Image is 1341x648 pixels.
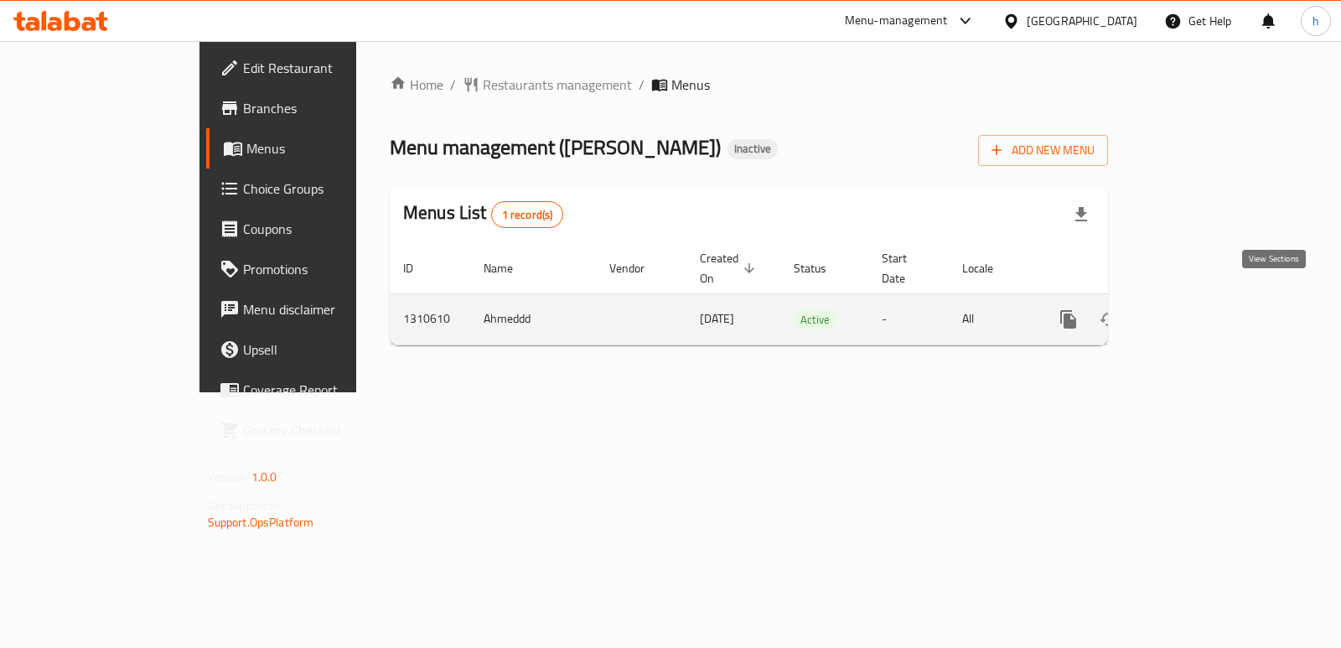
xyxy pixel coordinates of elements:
span: Menus [246,138,410,158]
span: Status [794,258,848,278]
span: Menu management ( [PERSON_NAME] ) [390,128,721,166]
th: Actions [1035,243,1223,294]
h2: Menus List [403,200,563,228]
a: Restaurants management [463,75,632,95]
div: Menu-management [845,11,948,31]
a: Support.OpsPlatform [208,511,314,533]
span: ID [403,258,435,278]
span: Choice Groups [243,179,410,199]
a: Edit Restaurant [206,48,423,88]
td: All [949,293,1035,345]
span: Menus [671,75,710,95]
div: Active [794,309,836,329]
table: enhanced table [390,243,1223,345]
a: Grocery Checklist [206,410,423,450]
nav: breadcrumb [390,75,1108,95]
a: Menu disclaimer [206,289,423,329]
span: Active [794,310,836,329]
span: Grocery Checklist [243,420,410,440]
span: Coverage Report [243,380,410,400]
div: Total records count [491,201,564,228]
a: Coverage Report [206,370,423,410]
span: Coupons [243,219,410,239]
span: Locale [962,258,1015,278]
a: Branches [206,88,423,128]
span: Name [484,258,535,278]
a: Upsell [206,329,423,370]
span: Created On [700,248,760,288]
button: more [1048,299,1089,340]
button: Add New Menu [978,135,1108,166]
a: Menus [206,128,423,168]
span: Edit Restaurant [243,58,410,78]
td: 1310610 [390,293,470,345]
span: Start Date [882,248,929,288]
a: Coupons [206,209,423,249]
span: Branches [243,98,410,118]
td: - [868,293,949,345]
div: Inactive [727,139,778,159]
span: Inactive [727,142,778,156]
span: Upsell [243,340,410,360]
span: h [1313,12,1319,30]
span: Get support on: [208,495,285,516]
a: Promotions [206,249,423,289]
div: [GEOGRAPHIC_DATA] [1027,12,1137,30]
td: Ahmeddd [470,293,596,345]
span: Version: [208,466,249,488]
button: Change Status [1089,299,1129,340]
div: Export file [1061,194,1101,235]
span: Vendor [609,258,666,278]
span: [DATE] [700,308,734,329]
span: 1.0.0 [251,466,277,488]
span: Restaurants management [483,75,632,95]
span: Promotions [243,259,410,279]
li: / [450,75,456,95]
li: / [639,75,645,95]
span: Add New Menu [992,140,1095,161]
span: 1 record(s) [492,207,563,223]
a: Choice Groups [206,168,423,209]
span: Menu disclaimer [243,299,410,319]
